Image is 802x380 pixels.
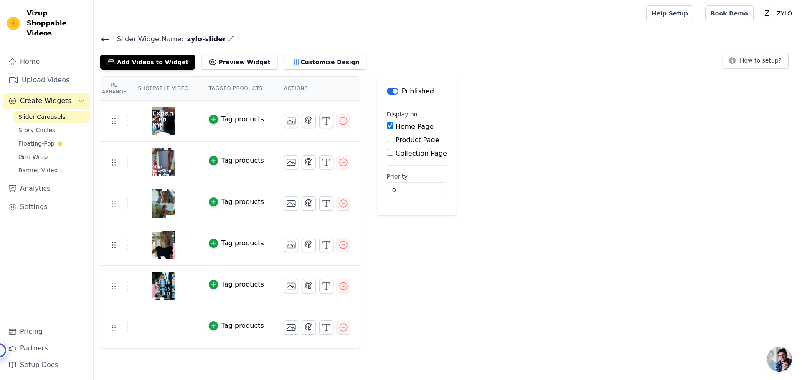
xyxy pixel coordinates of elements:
div: Tag products [221,156,264,166]
button: Tag products [209,321,264,331]
p: ZYLO [774,6,795,21]
label: Home Page [396,123,434,131]
button: Change Thumbnail [284,279,298,293]
text: Z [764,9,769,18]
button: Change Thumbnail [284,320,298,335]
button: Add Videos to Widget [100,55,195,70]
a: Grid Wrap [13,151,90,163]
a: Pricing [3,323,90,340]
p: Published [402,86,434,96]
a: Slider Carousels [13,111,90,123]
span: Grid Wrap [18,153,48,161]
span: Story Circles [18,126,55,134]
div: Open chat [767,347,792,372]
span: Floating-Pop ⭐ [18,139,63,148]
th: Actions [274,77,360,101]
a: Story Circles [13,124,90,136]
th: Shoppable Video [128,77,198,101]
img: vizup-images-24f9.png [152,307,175,347]
span: zylo-slider [184,34,226,44]
a: Book Demo [705,5,753,21]
a: How to setup? [723,58,789,66]
button: Tag products [209,114,264,124]
button: Create Widgets [3,93,90,109]
div: Tag products [221,279,264,289]
span: Create Widgets [20,96,71,106]
button: Change Thumbnail [284,238,298,252]
img: vizup-images-e55b.png [152,225,175,265]
span: Banner Video [18,166,58,174]
a: Partners [3,340,90,357]
a: Banner Video [13,164,90,176]
label: Priority [387,172,447,181]
span: Slider Carousels [18,113,66,121]
span: Vizup Shoppable Videos [27,8,86,38]
a: Settings [3,199,90,215]
button: Change Thumbnail [284,196,298,211]
img: vizup-images-6dfc.png [152,184,175,224]
th: Re Arrange [100,77,128,101]
div: Tag products [221,321,264,331]
img: vizup-images-8fb7.png [152,101,175,141]
label: Product Page [396,136,439,144]
label: Collection Page [396,149,447,157]
div: Tag products [221,238,264,248]
a: Floating-Pop ⭐ [13,138,90,149]
div: Tag products [221,197,264,207]
span: Slider Widget Name: [110,34,184,44]
img: Vizup [7,17,20,30]
div: Tag products [221,114,264,124]
button: Tag products [209,197,264,207]
button: Tag products [209,238,264,248]
a: Home [3,53,90,70]
legend: Display on [387,110,418,118]
a: Setup Docs [3,357,90,373]
img: vizup-images-57ee.png [152,266,175,306]
th: Tagged Products [199,77,274,101]
button: Tag products [209,156,264,166]
a: Upload Videos [3,72,90,88]
button: Change Thumbnail [284,114,298,128]
a: Analytics [3,180,90,197]
div: Edit Name [228,33,234,45]
img: vizup-images-2db3.png [152,142,175,182]
button: Preview Widget [202,55,277,70]
button: Z ZYLO [760,6,795,21]
button: Tag products [209,279,264,289]
button: Change Thumbnail [284,155,298,169]
button: Customize Design [284,55,366,70]
button: How to setup? [723,53,789,68]
a: Help Setup [646,5,693,21]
